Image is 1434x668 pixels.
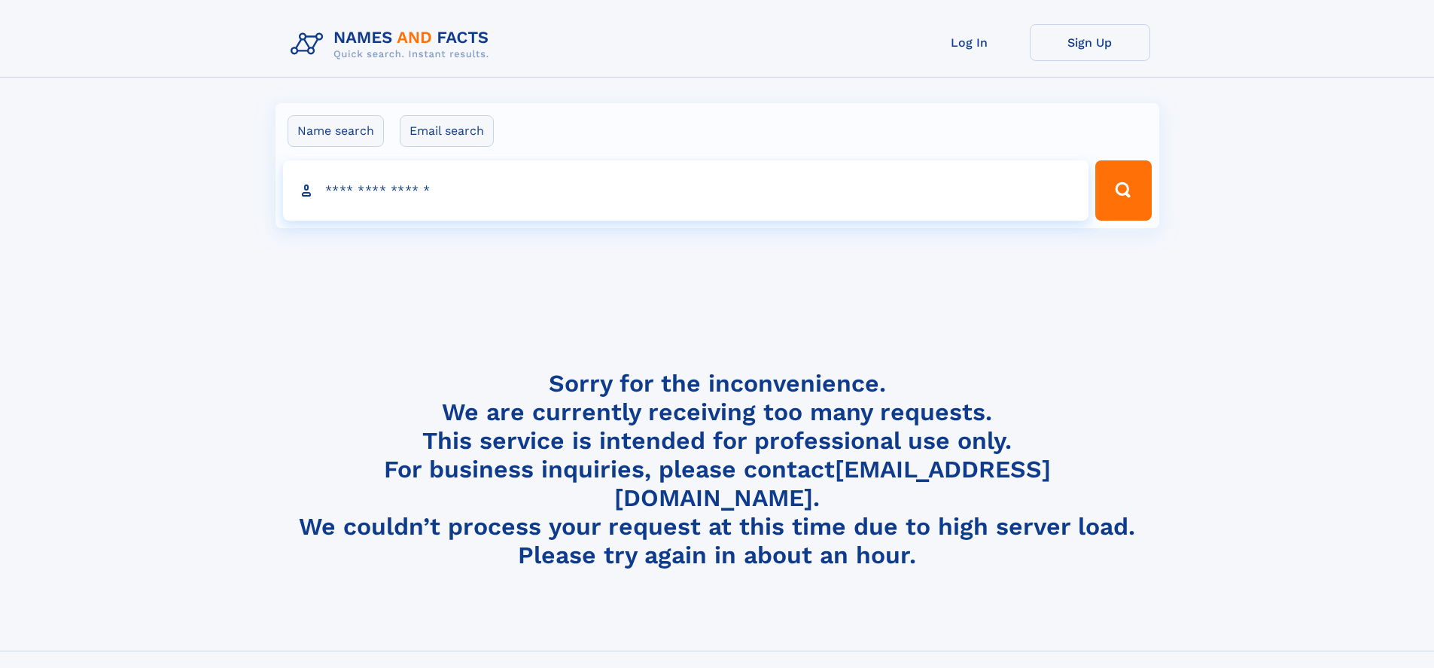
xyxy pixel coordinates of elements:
[614,455,1051,512] a: [EMAIL_ADDRESS][DOMAIN_NAME]
[909,24,1030,61] a: Log In
[283,160,1089,221] input: search input
[400,115,494,147] label: Email search
[288,115,384,147] label: Name search
[1095,160,1151,221] button: Search Button
[285,24,501,65] img: Logo Names and Facts
[1030,24,1150,61] a: Sign Up
[285,369,1150,570] h4: Sorry for the inconvenience. We are currently receiving too many requests. This service is intend...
